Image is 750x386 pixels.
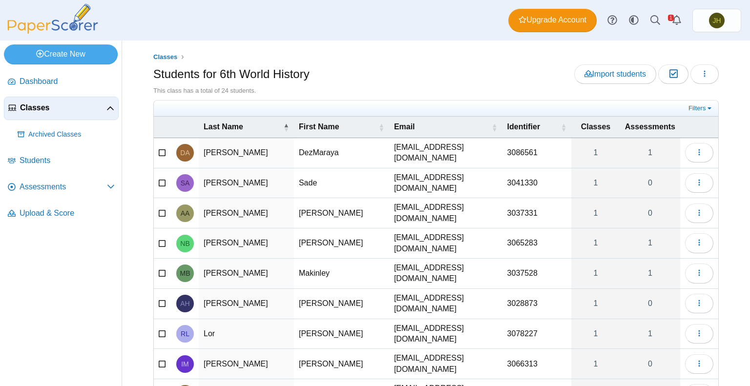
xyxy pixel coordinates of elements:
a: Upload & Score [4,202,119,225]
a: 1 [620,319,680,349]
td: [PERSON_NAME] [294,319,389,349]
span: Amanda Hernandez [180,300,189,307]
span: Identifier : Activate to sort [561,122,566,132]
a: 0 [620,168,680,198]
td: Lor [199,319,294,349]
td: [PERSON_NAME] [199,289,294,319]
a: 1 [620,259,680,288]
span: Last Name [204,122,281,132]
span: Upgrade Account [519,15,586,25]
td: Makinley [294,259,389,289]
td: 3065283 [502,228,572,259]
a: Archived Classes [14,123,119,146]
a: 1 [571,259,620,288]
td: Sade [294,168,389,199]
span: Classes [20,102,106,113]
a: Classes [151,51,180,63]
a: PaperScorer [4,27,102,35]
td: 3086561 [502,138,572,168]
span: Jeffrey Harrington [709,13,725,28]
span: Assessments [20,182,107,192]
a: Students [4,149,119,173]
span: Classes [153,53,177,61]
td: [PERSON_NAME] [294,198,389,228]
td: [EMAIL_ADDRESS][DOMAIN_NAME] [389,168,502,199]
a: 1 [571,168,620,198]
span: Students [20,155,115,166]
span: Email [394,122,490,132]
td: [EMAIL_ADDRESS][DOMAIN_NAME] [389,228,502,259]
td: [PERSON_NAME] [294,349,389,379]
td: [EMAIL_ADDRESS][DOMAIN_NAME] [389,319,502,349]
a: 1 [620,228,680,258]
a: 0 [620,349,680,379]
a: Upgrade Account [508,9,597,32]
a: 0 [620,289,680,319]
a: Classes [4,97,119,120]
span: Ronaldo Lor [181,330,189,337]
a: 0 [620,198,680,228]
a: Jeffrey Harrington [692,9,741,32]
span: Nicholas Banaga [180,240,189,247]
a: 1 [620,138,680,168]
a: Import students [574,64,656,84]
td: 3037331 [502,198,572,228]
a: 1 [571,228,620,258]
td: [EMAIL_ADDRESS][DOMAIN_NAME] [389,138,502,168]
td: [PERSON_NAME] [199,168,294,199]
span: Classes [576,122,615,132]
td: [PERSON_NAME] [199,259,294,289]
span: Identifier [507,122,559,132]
span: Import students [584,70,646,78]
span: Archived Classes [28,130,115,140]
span: Jeffrey Harrington [712,17,721,24]
a: Alerts [666,10,687,31]
td: [PERSON_NAME] [199,228,294,259]
td: [EMAIL_ADDRESS][DOMAIN_NAME] [389,259,502,289]
td: DezMaraya [294,138,389,168]
span: Last Name : Activate to invert sorting [283,122,289,132]
td: 3028873 [502,289,572,319]
td: [PERSON_NAME] [199,138,294,168]
td: [EMAIL_ADDRESS][DOMAIN_NAME] [389,289,502,319]
td: 3066313 [502,349,572,379]
a: 1 [571,349,620,379]
td: [PERSON_NAME] [199,349,294,379]
a: 1 [571,289,620,319]
span: Assessments [625,122,675,132]
span: Sade Apodaca [181,180,190,186]
span: Makinley Bussell [180,270,190,277]
span: Dashboard [20,76,115,87]
span: Isabella Machado [181,361,189,367]
a: Assessments [4,176,119,199]
span: DezMaraya Abalos [180,149,189,156]
td: [PERSON_NAME] [294,228,389,259]
span: Anthony Arroyo [181,210,190,217]
td: [EMAIL_ADDRESS][DOMAIN_NAME] [389,349,502,379]
td: 3041330 [502,168,572,199]
h1: Students for 6th World History [153,66,310,82]
span: Email : Activate to sort [492,122,498,132]
div: This class has a total of 24 students. [153,86,719,95]
td: [PERSON_NAME] [294,289,389,319]
td: [EMAIL_ADDRESS][DOMAIN_NAME] [389,198,502,228]
td: [PERSON_NAME] [199,198,294,228]
td: 3078227 [502,319,572,349]
span: First Name [299,122,376,132]
span: Upload & Score [20,208,115,219]
a: 1 [571,319,620,349]
span: First Name : Activate to sort [378,122,384,132]
a: Dashboard [4,70,119,94]
a: Create New [4,44,118,64]
a: 1 [571,198,620,228]
td: 3037528 [502,259,572,289]
img: PaperScorer [4,4,102,34]
a: 1 [571,138,620,168]
a: Filters [686,103,716,113]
